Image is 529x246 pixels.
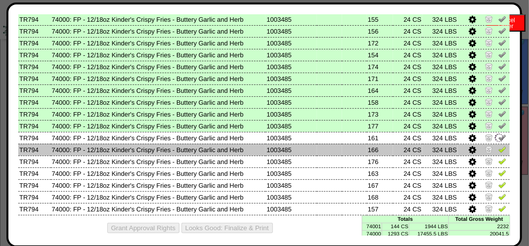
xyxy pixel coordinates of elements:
img: Verify Pick [498,205,506,212]
td: 324 LBS [423,61,458,73]
td: 324 LBS [423,84,458,96]
td: 324 LBS [423,191,458,203]
td: 324 LBS [423,37,458,49]
button: Looks Good: Finalize & Print [181,223,273,233]
td: 24 CS [393,203,423,215]
td: 24 CS [393,13,423,25]
td: 74000: FP - 12/18oz Kinder's Crispy Fries - Buttery Garlic and Herb [51,120,266,132]
td: 158 [367,96,393,108]
td: 74000: FP - 12/18oz Kinder's Crispy Fries - Buttery Garlic and Herb [51,37,266,49]
td: 1003485 [265,84,317,96]
td: 74000: FP - 12/18oz Kinder's Crispy Fries - Buttery Garlic and Herb [51,132,266,144]
img: Zero Item and Verify [485,122,493,129]
img: Verify Pick [498,157,506,165]
td: 74000: FP - 12/18oz Kinder's Crispy Fries - Buttery Garlic and Herb [51,13,266,25]
td: 324 LBS [423,156,458,167]
td: TR794 [18,37,51,49]
td: TR794 [18,156,51,167]
td: Totals [362,215,449,223]
img: Zero Item and Verify [485,181,493,189]
td: 24 CS [393,37,423,49]
td: 324 LBS [423,49,458,61]
img: Zero Item and Verify [485,169,493,177]
td: 74000: FP - 12/18oz Kinder's Crispy Fries - Buttery Garlic and Herb [51,203,266,215]
td: 1003485 [265,13,317,25]
td: 74000: FP - 12/18oz Kinder's Crispy Fries - Buttery Garlic and Herb [51,25,266,37]
td: 324 LBS [423,179,458,191]
td: 172 [367,37,393,49]
td: TR794 [18,179,51,191]
td: TR794 [18,61,51,73]
td: 176 [367,156,393,167]
img: Zero Item and Verify [485,39,493,46]
td: 1003485 [265,203,317,215]
img: Un-Verify Pick [498,27,506,35]
img: Zero Item and Verify [485,205,493,212]
td: 1003485 [265,96,317,108]
td: 161 [367,132,393,144]
img: Un-Verify Pick [498,62,506,70]
img: Un-Verify Pick [498,39,506,46]
td: 24 CS [393,96,423,108]
td: 1003485 [265,191,317,203]
td: 17455.5 LBS [409,230,449,238]
td: 324 LBS [423,73,458,84]
button: Grant Approval Rights [107,223,179,233]
td: TR794 [18,13,51,25]
img: Zero Item and Verify [485,98,493,106]
td: 177 [367,120,393,132]
td: 324 LBS [423,167,458,179]
td: 2232 [449,223,510,230]
td: 1003485 [265,179,317,191]
td: 166 [367,144,393,156]
td: 24 CS [393,49,423,61]
img: Un-Verify Pick [498,50,506,58]
td: 74000: FP - 12/18oz Kinder's Crispy Fries - Buttery Garlic and Herb [51,179,266,191]
td: 74000 [362,230,382,238]
img: Verify Pick [498,145,506,153]
td: 324 LBS [423,25,458,37]
td: 1003485 [265,144,317,156]
td: 163 [367,167,393,179]
td: 164 [367,84,393,96]
td: 324 LBS [423,13,458,25]
td: 1003485 [265,73,317,84]
td: 1003485 [265,37,317,49]
img: Verify Pick [498,181,506,189]
td: 24 CS [393,144,423,156]
img: Zero Item and Verify [485,133,493,141]
td: TR794 [18,73,51,84]
td: 24 CS [393,73,423,84]
img: Zero Item and Verify [485,157,493,165]
td: 74000: FP - 12/18oz Kinder's Crispy Fries - Buttery Garlic and Herb [51,96,266,108]
img: Zero Item and Verify [485,27,493,35]
td: TR794 [18,96,51,108]
td: TR794 [18,203,51,215]
td: 1944 LBS [409,223,449,230]
td: 74000: FP - 12/18oz Kinder's Crispy Fries - Buttery Garlic and Herb [51,84,266,96]
img: Zero Item and Verify [485,86,493,94]
td: TR794 [18,144,51,156]
td: 74000: FP - 12/18oz Kinder's Crispy Fries - Buttery Garlic and Herb [51,49,266,61]
img: Un-Verify Pick [498,15,506,23]
td: TR794 [18,167,51,179]
td: 324 LBS [423,120,458,132]
td: 1293 CS [382,230,409,238]
td: Total Gross Weight [449,215,510,223]
td: 24 CS [393,132,423,144]
td: 1003485 [265,108,317,120]
td: 20041.5 [449,230,510,238]
img: Zero Item and Verify [485,193,493,201]
td: 24 CS [393,120,423,132]
td: 1003485 [265,61,317,73]
td: 74000: FP - 12/18oz Kinder's Crispy Fries - Buttery Garlic and Herb [51,73,266,84]
img: Un-Verify Pick [498,98,506,106]
td: 24 CS [393,25,423,37]
td: 324 LBS [423,96,458,108]
img: Zero Item and Verify [485,145,493,153]
img: Un-Verify Pick [498,74,506,82]
td: 74000: FP - 12/18oz Kinder's Crispy Fries - Buttery Garlic and Herb [51,108,266,120]
img: Zero Item and Verify [485,15,493,23]
td: 24 CS [393,167,423,179]
img: spinner-alpha-0.gif [494,132,505,143]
